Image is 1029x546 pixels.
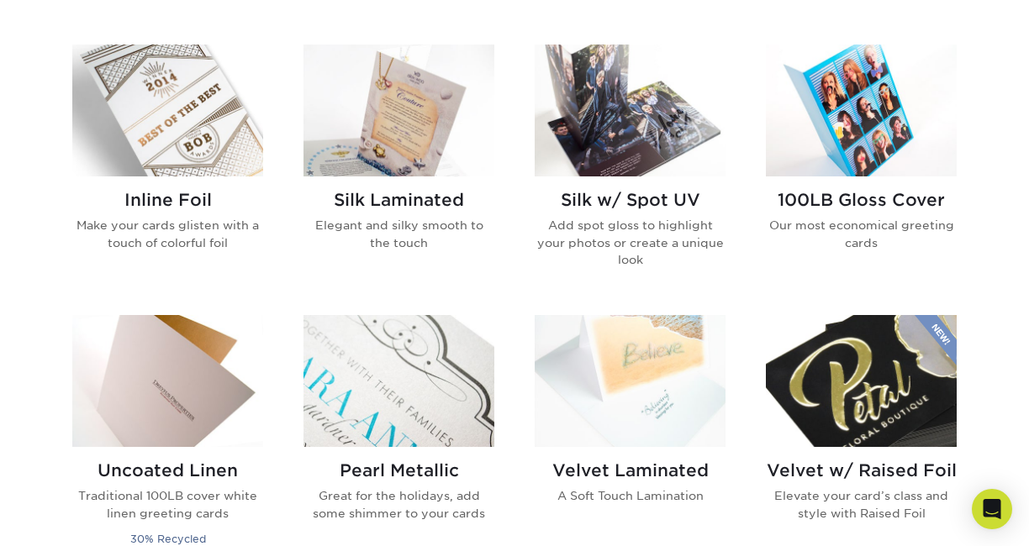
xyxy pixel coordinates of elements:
[303,217,494,251] p: Elegant and silky smooth to the touch
[303,460,494,480] h2: Pearl Metallic
[766,487,957,522] p: Elevate your card’s class and style with Raised Foil
[972,489,1012,529] div: Open Intercom Messenger
[535,315,726,447] img: Velvet Laminated Greeting Cards
[303,190,494,210] h2: Silk Laminated
[303,45,494,176] img: Silk Laminated Greeting Cards
[535,487,726,504] p: A Soft Touch Lamination
[535,460,726,480] h2: Velvet Laminated
[72,45,263,176] img: Inline Foil Greeting Cards
[72,217,263,251] p: Make your cards glisten with a touch of colorful foil
[535,217,726,268] p: Add spot gloss to highlight your photos or create a unique look
[303,487,494,522] p: Great for the holidays, add some shimmer to your cards
[72,315,263,447] img: Uncoated Linen Greeting Cards
[72,45,263,295] a: Inline Foil Greeting Cards Inline Foil Make your cards glisten with a touch of colorful foil
[766,45,957,176] img: 100LB Gloss Cover Greeting Cards
[766,190,957,210] h2: 100LB Gloss Cover
[766,315,957,447] img: Velvet w/ Raised Foil Greeting Cards
[535,45,726,295] a: Silk w/ Spot UV Greeting Cards Silk w/ Spot UV Add spot gloss to highlight your photos or create ...
[766,460,957,480] h2: Velvet w/ Raised Foil
[303,315,494,447] img: Pearl Metallic Greeting Cards
[766,217,957,251] p: Our most economical greeting cards
[535,190,726,210] h2: Silk w/ Spot UV
[72,190,263,210] h2: Inline Foil
[766,45,957,295] a: 100LB Gloss Cover Greeting Cards 100LB Gloss Cover Our most economical greeting cards
[915,315,957,365] img: New Product
[535,45,726,176] img: Silk w/ Spot UV Greeting Cards
[303,45,494,295] a: Silk Laminated Greeting Cards Silk Laminated Elegant and silky smooth to the touch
